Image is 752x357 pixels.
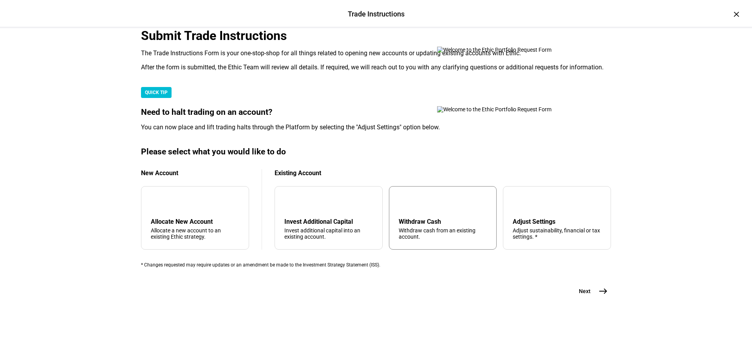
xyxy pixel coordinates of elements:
[152,198,162,207] mat-icon: add
[569,283,611,299] button: Next
[286,198,295,207] mat-icon: arrow_downward
[141,169,249,177] div: New Account
[399,227,487,240] div: Withdraw cash from an existing account.
[513,218,601,225] div: Adjust Settings
[579,287,591,295] span: Next
[437,106,578,112] img: Welcome to the Ethic Portfolio Request Form
[400,198,410,207] mat-icon: arrow_upward
[399,218,487,225] div: Withdraw Cash
[141,49,611,57] div: The Trade Instructions Form is your one-stop-shop for all things related to opening new accounts ...
[284,227,373,240] div: Invest additional capital into an existing account.
[141,123,611,131] div: You can now place and lift trading halts through the Platform by selecting the "Adjust Settings" ...
[598,286,608,296] mat-icon: east
[141,28,611,43] div: Submit Trade Instructions
[348,9,405,19] div: Trade Instructions
[141,107,611,117] div: Need to halt trading on an account?
[284,218,373,225] div: Invest Additional Capital
[275,169,611,177] div: Existing Account
[141,87,172,98] div: QUICK TIP
[151,227,239,240] div: Allocate a new account to an existing Ethic strategy.
[141,63,611,71] div: After the form is submitted, the Ethic Team will review all details. If required, we will reach o...
[513,227,601,240] div: Adjust sustainability, financial or tax settings. *
[513,196,525,208] mat-icon: tune
[141,147,611,157] div: Please select what you would like to do
[730,8,743,20] div: ×
[141,262,611,268] div: * Changes requested may require updates or an amendment be made to the Investment Strategy Statem...
[151,218,239,225] div: Allocate New Account
[437,47,578,53] img: Welcome to the Ethic Portfolio Request Form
